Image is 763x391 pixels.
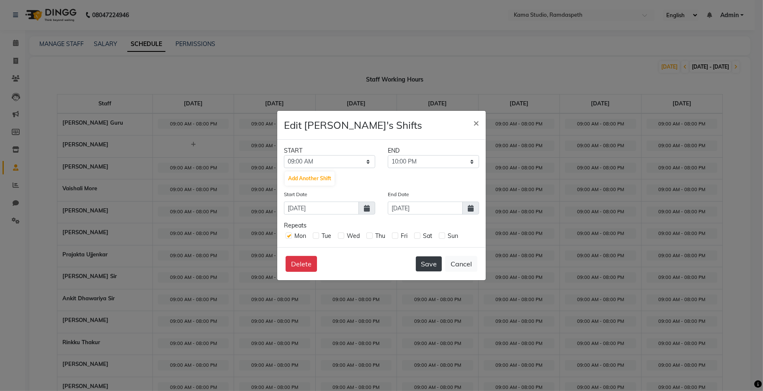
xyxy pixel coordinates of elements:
[347,232,360,240] span: Wed
[284,202,359,215] input: yyyy-mm-dd
[473,116,479,129] span: ×
[467,111,486,134] button: Close
[388,202,463,215] input: yyyy-mm-dd
[401,232,407,240] span: Fri
[416,256,442,271] button: Save
[294,232,306,240] span: Mon
[448,232,458,240] span: Sun
[322,232,331,240] span: Tue
[284,221,479,230] div: Repeats
[278,146,381,155] div: START
[388,191,409,198] label: End Date
[284,118,422,133] h4: Edit [PERSON_NAME]'s Shifts
[445,256,477,272] button: Cancel
[381,146,485,155] div: END
[284,191,307,198] label: Start Date
[423,232,432,240] span: Sat
[375,232,385,240] span: Thu
[286,256,317,272] button: Delete
[285,171,335,186] button: Add Another Shift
